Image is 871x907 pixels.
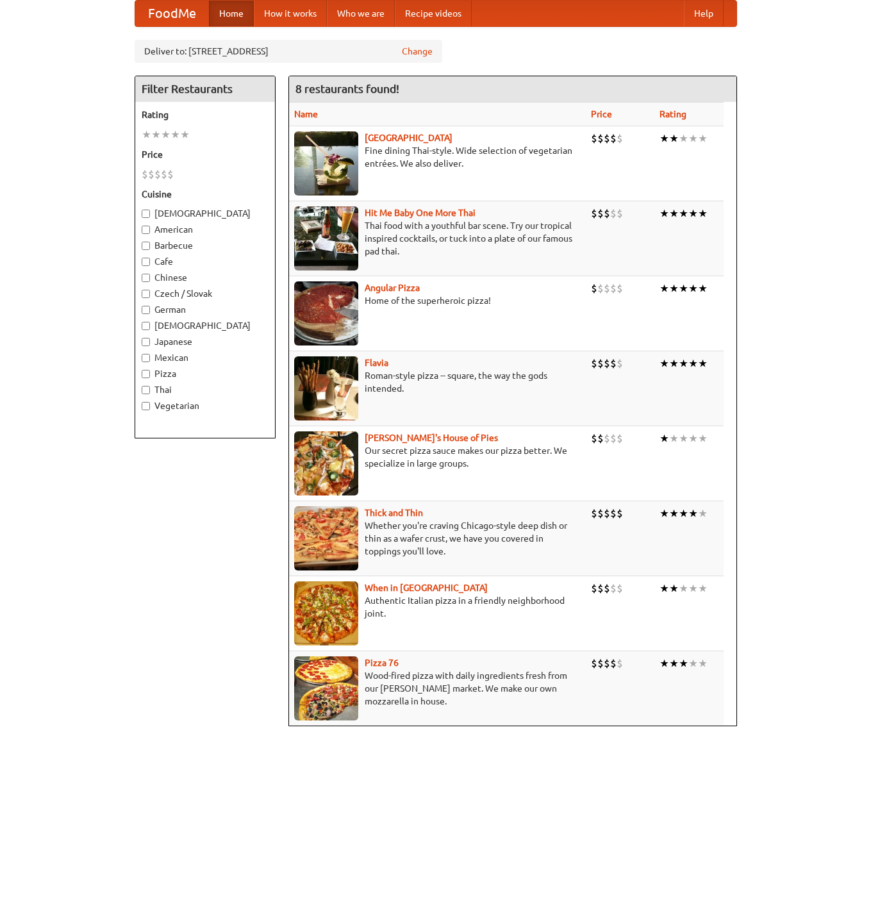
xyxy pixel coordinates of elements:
[142,335,269,348] label: Japanese
[142,351,269,364] label: Mexican
[142,290,150,298] input: Czech / Slovak
[597,656,604,670] li: $
[142,303,269,316] label: German
[610,281,617,295] li: $
[669,206,679,221] li: ★
[659,356,669,370] li: ★
[617,656,623,670] li: $
[142,367,269,380] label: Pizza
[142,338,150,346] input: Japanese
[294,109,318,119] a: Name
[294,294,581,307] p: Home of the superheroic pizza!
[659,656,669,670] li: ★
[395,1,472,26] a: Recipe videos
[669,356,679,370] li: ★
[591,206,597,221] li: $
[294,219,581,258] p: Thai food with a youthful bar scene. Try our tropical inspired cocktails, or tuck into a plate of...
[679,506,688,520] li: ★
[604,131,610,146] li: $
[688,581,698,595] li: ★
[294,519,581,558] p: Whether you're craving Chicago-style deep dish or thin as a wafer crust, we have you covered in t...
[597,506,604,520] li: $
[142,239,269,252] label: Barbecue
[659,131,669,146] li: ★
[597,356,604,370] li: $
[604,431,610,445] li: $
[669,581,679,595] li: ★
[142,242,150,250] input: Barbecue
[142,319,269,332] label: [DEMOGRAPHIC_DATA]
[684,1,724,26] a: Help
[142,188,269,201] h5: Cuisine
[679,656,688,670] li: ★
[591,656,597,670] li: $
[610,581,617,595] li: $
[142,399,269,412] label: Vegetarian
[294,356,358,420] img: flavia.jpg
[142,223,269,236] label: American
[688,131,698,146] li: ★
[617,431,623,445] li: $
[688,431,698,445] li: ★
[365,208,476,218] a: Hit Me Baby One More Thai
[610,356,617,370] li: $
[688,356,698,370] li: ★
[610,206,617,221] li: $
[142,128,151,142] li: ★
[604,506,610,520] li: $
[161,167,167,181] li: $
[688,281,698,295] li: ★
[365,133,452,143] a: [GEOGRAPHIC_DATA]
[591,109,612,119] a: Price
[669,506,679,520] li: ★
[669,431,679,445] li: ★
[294,369,581,395] p: Roman-style pizza -- square, the way the gods intended.
[142,255,269,268] label: Cafe
[365,508,423,518] b: Thick and Thin
[679,131,688,146] li: ★
[698,506,708,520] li: ★
[294,131,358,196] img: satay.jpg
[617,206,623,221] li: $
[294,444,581,470] p: Our secret pizza sauce makes our pizza better. We specialize in large groups.
[597,431,604,445] li: $
[142,148,269,161] h5: Price
[142,402,150,410] input: Vegetarian
[698,281,708,295] li: ★
[659,581,669,595] li: ★
[604,206,610,221] li: $
[617,356,623,370] li: $
[679,431,688,445] li: ★
[154,167,161,181] li: $
[142,370,150,378] input: Pizza
[142,258,150,266] input: Cafe
[142,108,269,121] h5: Rating
[294,594,581,620] p: Authentic Italian pizza in a friendly neighborhood joint.
[151,128,161,142] li: ★
[610,656,617,670] li: $
[142,322,150,330] input: [DEMOGRAPHIC_DATA]
[659,506,669,520] li: ★
[161,128,170,142] li: ★
[617,506,623,520] li: $
[659,431,669,445] li: ★
[365,433,498,443] b: [PERSON_NAME]'s House of Pies
[591,131,597,146] li: $
[142,287,269,300] label: Czech / Slovak
[698,581,708,595] li: ★
[597,206,604,221] li: $
[604,356,610,370] li: $
[327,1,395,26] a: Who we are
[698,131,708,146] li: ★
[365,358,388,368] a: Flavia
[402,45,433,58] a: Change
[591,431,597,445] li: $
[135,76,275,102] h4: Filter Restaurants
[679,356,688,370] li: ★
[679,581,688,595] li: ★
[591,281,597,295] li: $
[142,207,269,220] label: [DEMOGRAPHIC_DATA]
[591,581,597,595] li: $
